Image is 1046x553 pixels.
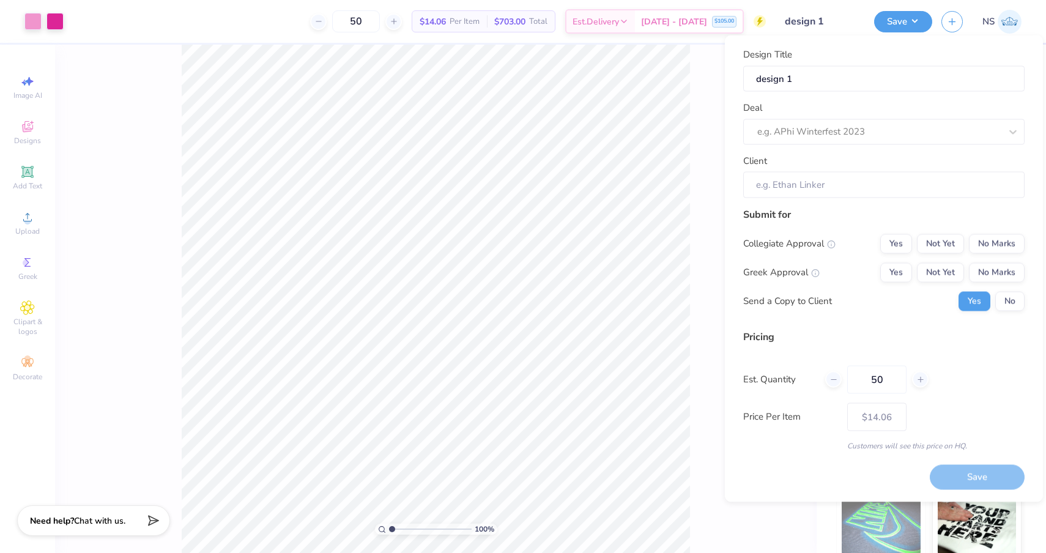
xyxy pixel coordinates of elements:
span: Per Item [450,15,480,28]
span: Clipart & logos [6,317,49,336]
button: No Marks [969,234,1025,253]
span: Chat with us. [74,515,125,527]
div: Greek Approval [743,265,820,280]
input: e.g. Ethan Linker [743,172,1025,198]
div: Pricing [743,329,1025,344]
strong: Need help? [30,515,74,527]
label: Design Title [743,48,792,62]
label: Est. Quantity [743,373,816,387]
span: [DATE] - [DATE] [641,15,707,28]
button: No [995,291,1025,311]
div: Send a Copy to Client [743,294,832,308]
button: No Marks [969,262,1025,282]
span: Add Text [13,181,42,191]
span: Total [529,15,547,28]
span: 100 % [475,524,494,535]
a: NS [982,10,1022,34]
input: Untitled Design [775,9,865,34]
div: Customers will see this price on HQ. [743,440,1025,451]
span: Decorate [13,372,42,382]
button: Not Yet [917,262,964,282]
span: Upload [15,226,40,236]
span: Designs [14,136,41,146]
span: $703.00 [494,15,525,28]
img: Nicholas Szekely [998,10,1022,34]
span: NS [982,15,995,29]
span: $105.00 [714,17,734,26]
button: Save [874,11,932,32]
div: Collegiate Approval [743,237,836,251]
span: Image AI [13,91,42,100]
button: Yes [880,262,912,282]
span: Greek [18,272,37,281]
button: Yes [880,234,912,253]
label: Deal [743,101,762,115]
label: Client [743,154,767,168]
input: – – [332,10,380,32]
span: $14.06 [420,15,446,28]
button: Yes [959,291,990,311]
button: Not Yet [917,234,964,253]
div: Submit for [743,207,1025,221]
span: Est. Delivery [573,15,619,28]
label: Price Per Item [743,410,838,424]
input: – – [847,365,907,393]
